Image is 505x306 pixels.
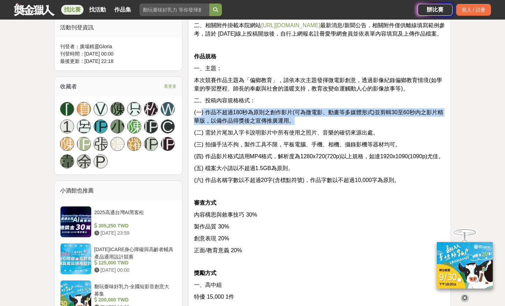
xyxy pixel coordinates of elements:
[194,77,442,92] span: 本次競賽作品主題為「偏鄉教育」，請依本次主題發揮微電影創意，透過影像紀錄偏鄉教育情境(如學童的學習歷程、師長的奉獻與社會的溫暖支持，教育改變命運觸動人心的影像故事等)。
[194,130,378,136] span: (二) 需於片尾加入字卡說明影片中所有使用之照片、音樂的確切來源出處。
[418,4,453,16] a: 辦比賽
[194,141,401,147] span: (三) 拍攝手法不拘，製作工具不限，平板電腦、手機、相機、攝錄影機等器材均可。
[194,224,229,229] span: 製作品質 30%
[144,137,158,151] a: [PERSON_NAME]
[55,18,182,37] div: 活動刊登資訊
[261,22,320,28] a: [URL][DOMAIN_NAME]
[194,200,216,206] strong: 審查方式
[86,5,109,15] a: 找活動
[94,296,174,304] div: 200,000 TWD
[94,154,108,168] a: P
[456,4,491,16] div: 登入 / 註冊
[161,137,175,151] a: [PERSON_NAME]
[110,137,124,151] a: 溫
[94,267,174,274] div: [DATE] 00:00
[60,137,74,151] a: 陳
[111,5,134,15] a: 作品集
[194,177,400,183] span: (六) 作品名稱字數以不超過20字(含標點符號)，作品字數以不超過10,000字為原則。
[77,119,91,133] a: 呂
[144,102,158,116] a: 松
[60,243,177,275] a: [DATE]ICARE身心障礙與高齡者輔具產品通用設計競賽 125,000 TWD [DATE] 00:00
[77,102,91,116] a: 真
[77,154,91,168] a: 余
[60,83,77,89] span: 收藏者
[127,119,141,133] a: 陳
[127,102,141,116] a: 只
[77,137,91,151] a: [PERSON_NAME]
[194,165,293,171] span: (五) 檔案大小請以不超過1.5GB為原則。
[127,137,141,151] a: 躍
[60,43,177,50] div: 刊登者： 廣場精靈Gloria
[164,82,176,90] span: 看更多
[60,58,177,65] div: 最後更新： [DATE] 22:18
[94,283,174,296] div: 翻玩臺味好乳力-全國短影音創意大募集
[94,209,174,222] div: 2025高通台灣AI黑客松
[110,119,124,133] a: 小
[194,22,445,37] span: 二、相關附件掛載本院網站 最新消息/新聞公告，相關附件僅供離線填寫範例參考，請於 [DATE]線上投稿開放後，自行上網報名註冊愛學網會員並依表單內容填寫及上傳作品檔案。
[94,246,174,259] div: [DATE]ICARE身心障礙與高齡者輔具產品通用設計競賽
[94,102,108,116] a: V
[194,270,216,276] strong: 獎勵方式
[194,294,234,300] span: 特優 15,000 1件
[110,102,124,116] a: 陳
[437,242,493,289] img: c171a689-fb2c-43c6-a33c-e56b1f4b2190.jpg
[61,5,84,15] a: 找比賽
[55,181,182,201] div: 小酒館也推薦
[161,119,175,133] a: C
[194,235,229,241] span: 創意表現 20%
[194,247,242,253] span: 正面/教育意義 20%
[60,50,177,58] div: 刊登時間： [DATE] 00:00
[161,102,175,116] a: W
[94,229,174,237] div: [DATE] 23:59
[194,97,255,103] span: 二、投稿內容規格格式：
[94,137,108,151] a: 張
[60,119,74,133] a: 1
[60,154,74,168] a: 韋
[194,212,257,218] span: 內容構思與敘事技巧 30%
[194,109,443,124] span: (一) 作品不超過180秒為原則之創作影片(可為微電影、動畫等多媒體形式)並剪輯30至60秒內之影片精華版，以備作品得獎後之宣傳推廣運用。
[94,222,174,229] div: 305,250 TWD
[194,153,444,159] span: (四) 作品影片格式請用MP4格式，解析度為1280x720(720p)以上規格，如達1920x1090(1090p)尤佳。
[194,65,222,71] span: 一、主題：
[60,206,177,238] a: 2025高通台灣AI黑客松 305,250 TWD [DATE] 23:59
[94,119,108,133] a: [PERSON_NAME]
[194,282,222,288] span: 一、高中組
[60,102,74,116] a: [
[144,119,158,133] a: [PERSON_NAME]
[194,53,216,59] strong: 作品規格
[94,259,174,267] div: 125,000 TWD
[139,3,209,16] input: 翻玩臺味好乳力 等你發揮創意！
